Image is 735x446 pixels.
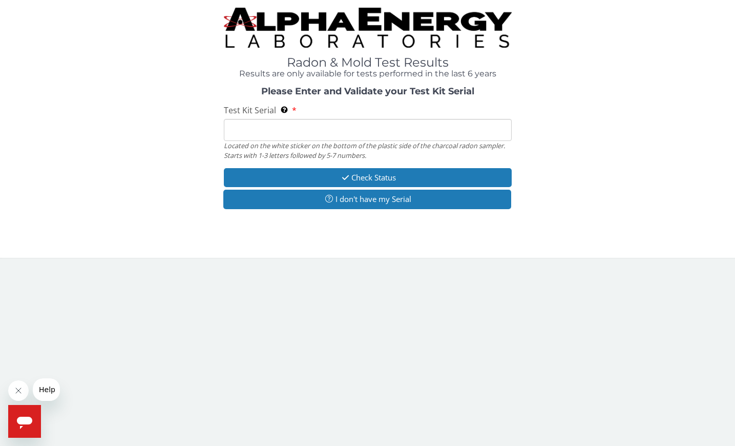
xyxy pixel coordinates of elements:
h1: Radon & Mold Test Results [224,56,512,69]
h4: Results are only available for tests performed in the last 6 years [224,69,512,78]
iframe: Button to launch messaging window [8,405,41,438]
button: Check Status [224,168,512,187]
iframe: Message from company [33,378,60,401]
strong: Please Enter and Validate your Test Kit Serial [261,86,474,97]
span: Test Kit Serial [224,105,276,116]
img: TightCrop.jpg [224,8,512,48]
iframe: Close message [8,380,29,401]
button: I don't have my Serial [223,190,511,209]
div: Located on the white sticker on the bottom of the plastic side of the charcoal radon sampler. Sta... [224,141,512,160]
